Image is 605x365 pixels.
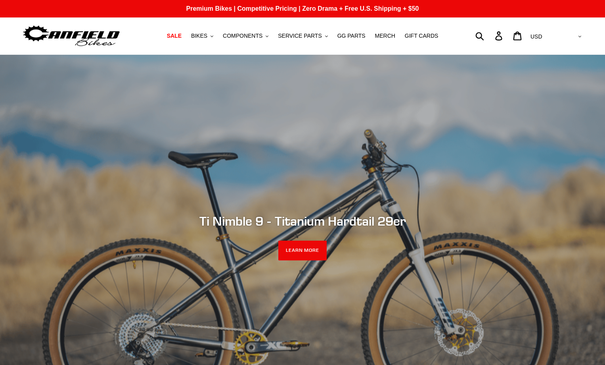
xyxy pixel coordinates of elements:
[274,31,331,41] button: SERVICE PARTS
[401,31,442,41] a: GIFT CARDS
[371,31,399,41] a: MERCH
[480,27,500,44] input: Search
[219,31,272,41] button: COMPONENTS
[223,33,262,39] span: COMPONENTS
[333,31,370,41] a: GG PARTS
[278,33,322,39] span: SERVICE PARTS
[163,31,186,41] a: SALE
[375,33,395,39] span: MERCH
[187,31,217,41] button: BIKES
[191,33,207,39] span: BIKES
[337,33,366,39] span: GG PARTS
[167,33,182,39] span: SALE
[405,33,438,39] span: GIFT CARDS
[278,241,327,261] a: LEARN MORE
[22,23,121,48] img: Canfield Bikes
[86,214,519,229] h2: Ti Nimble 9 - Titanium Hardtail 29er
